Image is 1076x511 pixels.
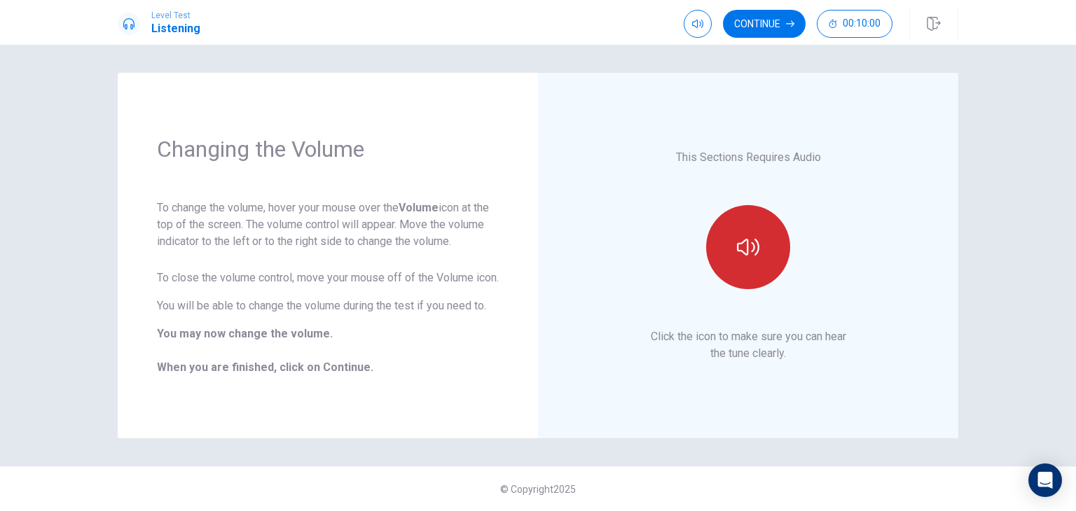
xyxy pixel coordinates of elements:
[157,135,499,163] h1: Changing the Volume
[651,328,846,362] p: Click the icon to make sure you can hear the tune clearly.
[500,484,576,495] span: © Copyright 2025
[399,201,439,214] strong: Volume
[157,327,373,374] b: You may now change the volume. When you are finished, click on Continue.
[157,269,499,286] p: To close the volume control, move your mouse off of the Volume icon.
[157,297,499,314] p: You will be able to change the volume during the test if you need to.
[151,10,200,20] span: Level Test
[157,199,499,250] p: To change the volume, hover your mouse over the icon at the top of the screen. The volume control...
[151,20,200,37] h1: Listening
[817,10,892,38] button: 00:10:00
[843,18,881,29] span: 00:10:00
[1028,463,1062,497] div: Open Intercom Messenger
[723,10,806,38] button: Continue
[676,149,821,166] p: This Sections Requires Audio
